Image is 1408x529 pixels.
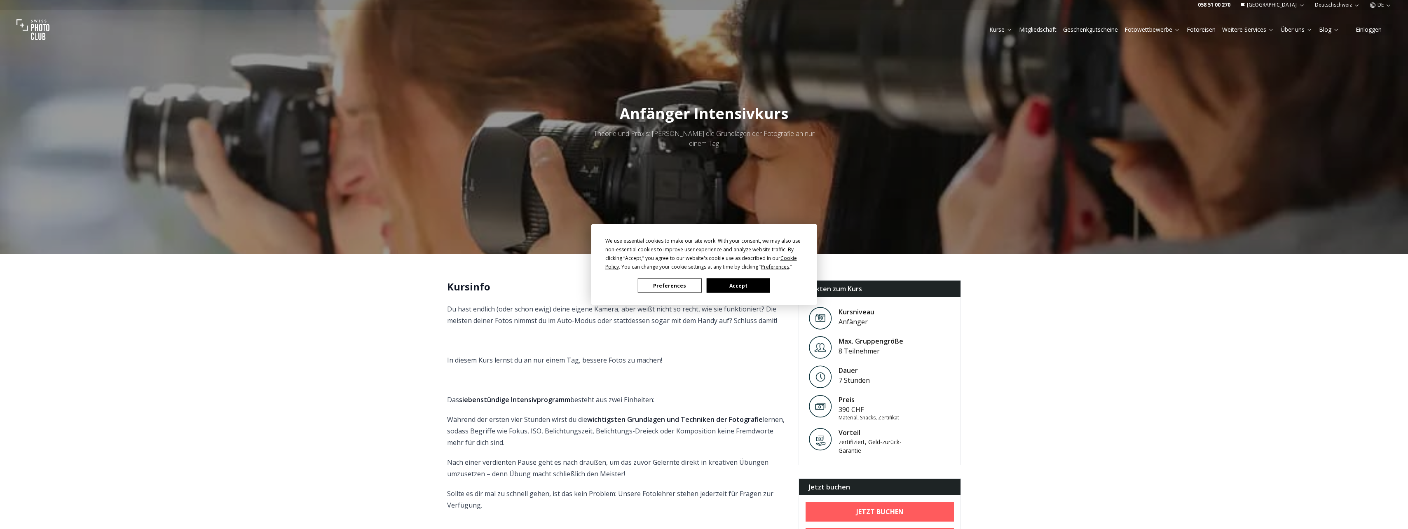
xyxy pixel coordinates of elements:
button: Accept [706,279,770,293]
button: Preferences [638,279,701,293]
div: We use essential cookies to make our site work. With your consent, we may also use non-essential ... [605,236,803,271]
div: Cookie Consent Prompt [591,224,817,305]
span: Preferences [761,263,789,270]
span: Cookie Policy [605,255,797,270]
